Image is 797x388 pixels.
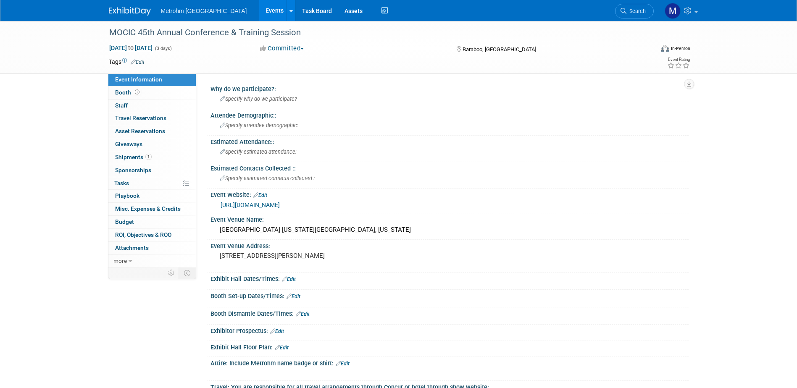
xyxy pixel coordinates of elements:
div: Exhibit Hall Dates/Times: [210,273,689,283]
div: Event Venue Address: [210,240,689,250]
div: Event Venue Name: [210,213,689,224]
span: Travel Reservations [115,115,166,121]
span: to [127,45,135,51]
a: more [108,255,196,267]
div: Attire: Include Metrohm name badge or shirt: [210,357,689,368]
span: Budget [115,218,134,225]
a: Misc. Expenses & Credits [108,203,196,215]
a: Edit [270,328,284,334]
span: Misc. Expenses & Credits [115,205,181,212]
span: Playbook [115,192,139,199]
a: Edit [336,361,350,367]
a: Edit [131,59,145,65]
a: Edit [275,345,289,351]
span: [DATE] [DATE] [109,44,153,52]
a: ROI, Objectives & ROO [108,229,196,241]
div: Estimated Attendance:: [210,136,689,146]
a: Edit [282,276,296,282]
a: Asset Reservations [108,125,196,138]
span: 1 [145,154,152,160]
a: Attachments [108,242,196,254]
span: Tasks [114,180,129,186]
a: Staff [108,100,196,112]
a: Edit [287,294,300,299]
a: Edit [253,192,267,198]
div: Exhibit Hall Floor Plan: [210,341,689,352]
span: Specify attendee demographic: [220,122,298,128]
span: more [113,257,127,264]
img: Format-Inperson.png [661,45,669,52]
span: Baraboo, [GEOGRAPHIC_DATA] [463,46,536,52]
a: Tasks [108,177,196,190]
div: Event Rating [667,58,690,62]
span: (3 days) [154,46,172,51]
span: Specify estimated contacts collected : [220,175,315,181]
div: MOCIC 45th Annual Conference & Training Session [106,25,641,40]
td: Toggle Event Tabs [179,267,196,278]
button: Committed [257,44,307,53]
a: Event Information [108,73,196,86]
div: Estimated Contacts Collected :: [210,162,689,173]
td: Personalize Event Tab Strip [164,267,179,278]
span: Asset Reservations [115,128,165,134]
span: Search [626,8,646,14]
div: Attendee Demographic:: [210,109,689,120]
span: Sponsorships [115,167,151,173]
span: Metrohm [GEOGRAPHIC_DATA] [161,8,247,14]
span: Specify why do we participate? [220,96,297,102]
div: Event Website: [210,189,689,199]
a: [URL][DOMAIN_NAME] [221,202,280,208]
div: Event Format [604,44,691,56]
span: Giveaways [115,141,142,147]
span: Shipments [115,154,152,160]
div: Why do we participate?: [210,83,689,93]
a: Booth [108,87,196,99]
a: Sponsorships [108,164,196,177]
div: Exhibitor Prospectus: [210,325,689,336]
td: Tags [109,58,145,66]
div: Booth Set-up Dates/Times: [210,290,689,301]
div: In-Person [671,45,690,52]
a: Giveaways [108,138,196,151]
span: Event Information [115,76,162,83]
span: Specify estimated attendance: [220,149,297,155]
span: Staff [115,102,128,109]
a: Playbook [108,190,196,202]
img: ExhibitDay [109,7,151,16]
a: Shipments1 [108,151,196,164]
a: Budget [108,216,196,228]
a: Search [615,4,654,18]
span: Booth not reserved yet [133,89,141,95]
div: Booth Dismantle Dates/Times: [210,307,689,318]
pre: [STREET_ADDRESS][PERSON_NAME] [220,252,400,260]
span: ROI, Objectives & ROO [115,231,171,238]
div: [GEOGRAPHIC_DATA] [US_STATE][GEOGRAPHIC_DATA], [US_STATE] [217,223,682,236]
a: Travel Reservations [108,112,196,125]
span: Attachments [115,244,149,251]
a: Edit [296,311,310,317]
span: Booth [115,89,141,96]
img: Michelle Simoes [665,3,681,19]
